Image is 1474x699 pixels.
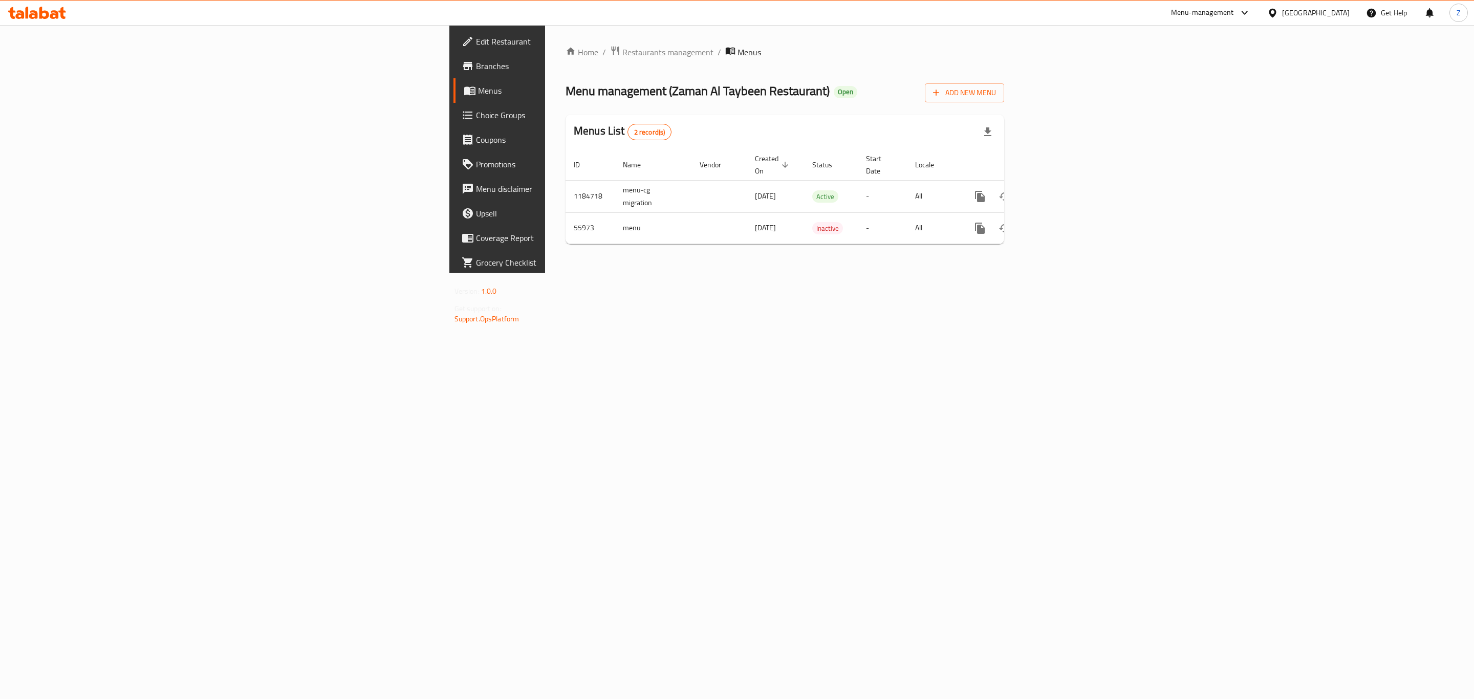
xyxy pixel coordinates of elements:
[1282,7,1350,18] div: [GEOGRAPHIC_DATA]
[453,127,696,152] a: Coupons
[992,216,1017,241] button: Change Status
[453,103,696,127] a: Choice Groups
[453,54,696,78] a: Branches
[700,159,734,171] span: Vendor
[476,232,687,244] span: Coverage Report
[812,191,838,203] span: Active
[968,184,992,209] button: more
[453,29,696,54] a: Edit Restaurant
[454,285,480,298] span: Version:
[718,46,721,58] li: /
[812,223,843,234] span: Inactive
[453,78,696,103] a: Menus
[976,120,1000,144] div: Export file
[992,184,1017,209] button: Change Status
[453,177,696,201] a: Menu disclaimer
[453,226,696,250] a: Coverage Report
[834,88,857,96] span: Open
[476,158,687,170] span: Promotions
[858,180,907,212] td: -
[812,190,838,203] div: Active
[566,46,1004,59] nav: breadcrumb
[933,86,996,99] span: Add New Menu
[476,60,687,72] span: Branches
[628,127,671,137] span: 2 record(s)
[915,159,947,171] span: Locale
[907,212,960,244] td: All
[574,159,593,171] span: ID
[627,124,672,140] div: Total records count
[574,123,671,140] h2: Menus List
[1457,7,1461,18] span: Z
[812,222,843,234] div: Inactive
[478,84,687,97] span: Menus
[755,152,792,177] span: Created On
[476,134,687,146] span: Coupons
[858,212,907,244] td: -
[476,35,687,48] span: Edit Restaurant
[1171,7,1234,19] div: Menu-management
[476,207,687,220] span: Upsell
[481,285,497,298] span: 1.0.0
[476,109,687,121] span: Choice Groups
[476,256,687,269] span: Grocery Checklist
[453,201,696,226] a: Upsell
[907,180,960,212] td: All
[925,83,1004,102] button: Add New Menu
[812,159,846,171] span: Status
[834,86,857,98] div: Open
[476,183,687,195] span: Menu disclaimer
[755,189,776,203] span: [DATE]
[566,149,1074,244] table: enhanced table
[968,216,992,241] button: more
[623,159,654,171] span: Name
[755,221,776,234] span: [DATE]
[454,302,502,315] span: Get support on:
[738,46,761,58] span: Menus
[566,79,830,102] span: Menu management ( Zaman Al Taybeen Restaurant )
[960,149,1074,181] th: Actions
[453,152,696,177] a: Promotions
[454,312,519,325] a: Support.OpsPlatform
[866,152,895,177] span: Start Date
[453,250,696,275] a: Grocery Checklist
